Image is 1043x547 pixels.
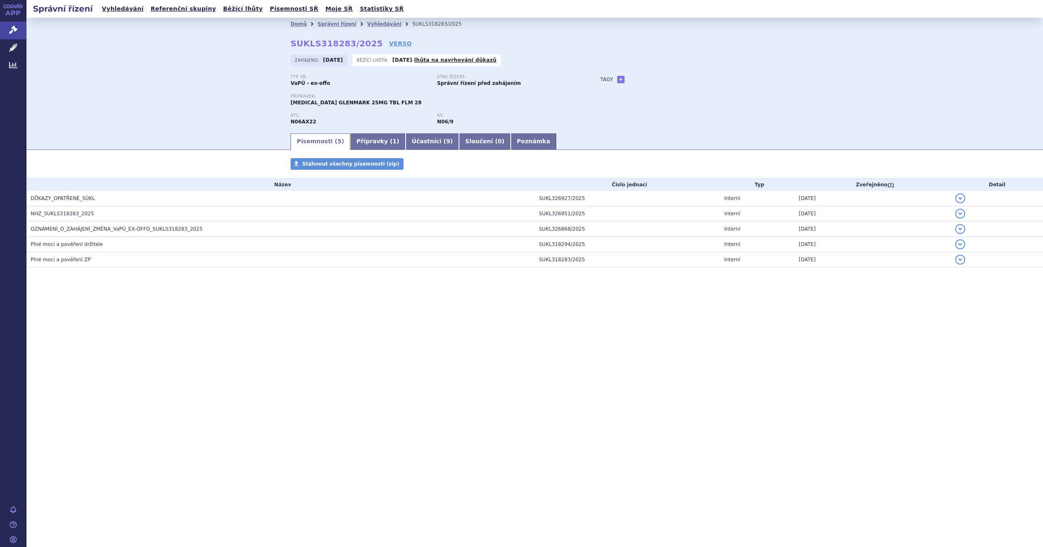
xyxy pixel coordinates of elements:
span: Běžící lhůta: [357,57,390,63]
a: Statistiky SŘ [357,3,406,14]
span: Plné moci a pověření ZP [31,257,91,263]
span: Plné moci a pověření držitele [31,241,103,247]
p: RS: [437,113,575,118]
span: DŮKAZY_OPATŘENÉ_SÚKL [31,195,95,201]
span: Interní [724,195,740,201]
span: 5 [337,138,341,145]
abbr: (?) [887,182,894,188]
a: Stáhnout všechny písemnosti (zip) [291,158,404,170]
a: Moje SŘ [323,3,355,14]
h2: Správní řízení [26,3,99,14]
a: Vyhledávání [367,21,401,27]
a: + [617,76,625,83]
td: [DATE] [795,237,951,252]
p: Přípravek: [291,94,584,99]
p: Typ SŘ: [291,75,429,80]
a: Domů [291,21,307,27]
span: Stáhnout všechny písemnosti (zip) [302,161,399,167]
li: SUKLS318283/2025 [412,18,472,30]
button: detail [955,239,965,249]
button: detail [955,224,965,234]
span: 1 [393,138,397,145]
td: SUKL326868/2025 [535,222,720,237]
button: detail [955,209,965,219]
strong: [DATE] [392,57,412,63]
a: Referenční skupiny [148,3,219,14]
a: Běžící lhůty [221,3,265,14]
strong: [DATE] [323,57,343,63]
a: VERSO [389,39,412,48]
a: Písemnosti SŘ [267,3,321,14]
p: Stav řízení: [437,75,575,80]
strong: SUKLS318283/2025 [291,39,383,48]
span: Interní [724,211,740,217]
td: SUKL326927/2025 [535,191,720,206]
span: NHZ_SUKLS318283_2025 [31,211,94,217]
button: detail [955,255,965,265]
th: Typ [720,178,795,191]
td: SUKL318294/2025 [535,237,720,252]
th: Zveřejněno [795,178,951,191]
a: Účastníci (9) [406,133,459,150]
h3: Tagy [600,75,613,84]
th: Název [26,178,535,191]
span: Interní [724,241,740,247]
span: OZNÁMENÍ_O_ZAHÁJENÍ_ZMĚNA_VaPÚ_EX-OFFO_SUKLS318283_2025 [31,226,203,232]
span: [MEDICAL_DATA] GLENMARK 25MG TBL FLM 28 [291,100,421,106]
td: SUKL326951/2025 [535,206,720,222]
button: detail [955,193,965,203]
td: [DATE] [795,252,951,267]
a: Přípravky (1) [350,133,405,150]
span: Interní [724,257,740,263]
span: Zahájeno: [295,57,321,63]
span: Interní [724,226,740,232]
a: Vyhledávání [99,3,146,14]
strong: AGOMELATIN [291,119,316,125]
th: Číslo jednací [535,178,720,191]
a: Písemnosti (5) [291,133,350,150]
a: Poznámka [511,133,557,150]
strong: Správní řízení před zahájením [437,80,521,86]
strong: VaPÚ - ex-offo [291,80,330,86]
a: Sloučení (0) [459,133,510,150]
p: - [392,57,497,63]
td: SUKL318283/2025 [535,252,720,267]
a: lhůta na navrhování důkazů [414,57,497,63]
span: 0 [497,138,502,145]
a: Správní řízení [317,21,356,27]
td: [DATE] [795,191,951,206]
strong: agomelatin [437,119,453,125]
th: Detail [951,178,1043,191]
td: [DATE] [795,206,951,222]
span: 9 [446,138,450,145]
td: [DATE] [795,222,951,237]
p: ATC: [291,113,429,118]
